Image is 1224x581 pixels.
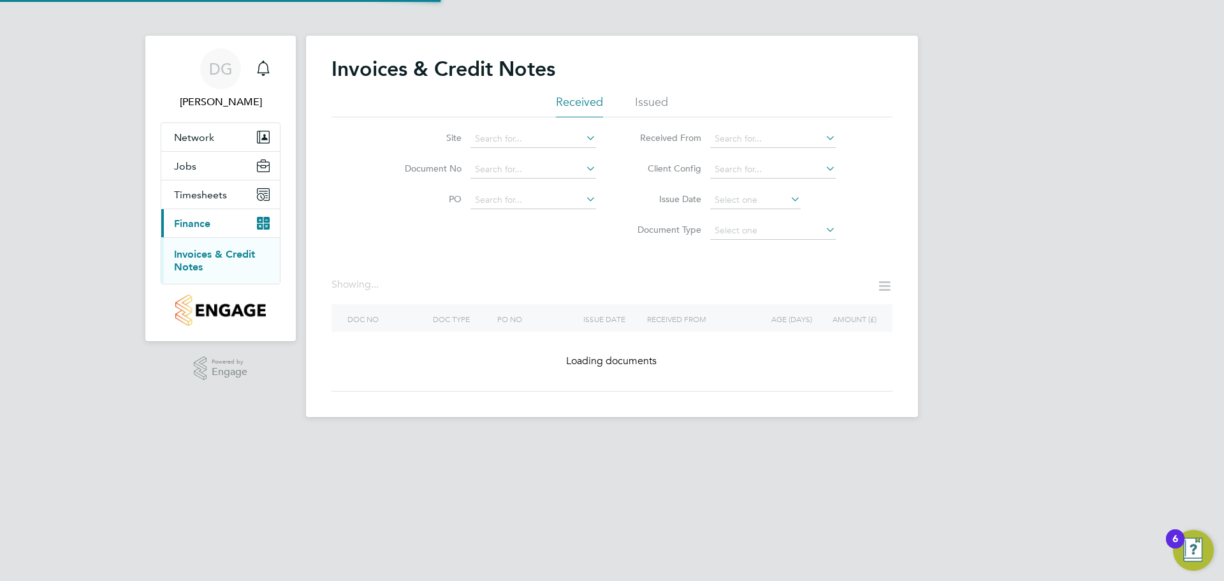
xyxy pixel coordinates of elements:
span: ... [371,278,379,291]
a: Invoices & Credit Notes [174,248,255,273]
input: Select one [710,222,836,240]
input: Search for... [710,130,836,148]
button: Timesheets [161,180,280,209]
img: countryside-properties-logo-retina.png [175,295,265,326]
button: Open Resource Center, 6 new notifications [1173,530,1214,571]
label: Client Config [628,163,701,174]
a: Powered byEngage [194,357,248,381]
button: Network [161,123,280,151]
label: Document No [388,163,462,174]
label: Issue Date [628,193,701,205]
button: Finance [161,209,280,237]
label: Site [388,132,462,143]
span: Engage [212,367,247,378]
span: David Green [161,94,280,110]
span: Jobs [174,160,196,172]
div: 6 [1172,539,1178,555]
li: Issued [635,94,668,117]
nav: Main navigation [145,36,296,341]
li: Received [556,94,603,117]
input: Search for... [470,130,596,148]
a: DG[PERSON_NAME] [161,48,280,110]
div: Finance [161,237,280,284]
label: Received From [628,132,701,143]
span: Powered by [212,357,247,367]
input: Select one [710,191,801,209]
input: Search for... [710,161,836,179]
span: Finance [174,217,210,230]
span: Timesheets [174,189,227,201]
h2: Invoices & Credit Notes [331,56,555,82]
input: Search for... [470,191,596,209]
a: Go to home page [161,295,280,326]
button: Jobs [161,152,280,180]
div: Showing [331,278,381,291]
span: Network [174,131,214,143]
span: DG [209,61,233,77]
label: Document Type [628,224,701,235]
input: Search for... [470,161,596,179]
label: PO [388,193,462,205]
